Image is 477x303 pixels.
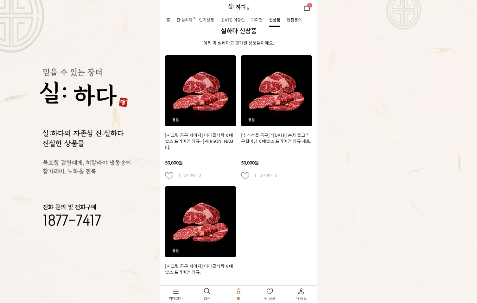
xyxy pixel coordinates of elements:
span: 이제 막 실하다고 평가된 상품들이에요. [203,40,274,46]
a: 찜 상품 [254,286,286,303]
a: 홈 [223,286,254,303]
span: 0 [309,3,311,7]
n: | 실함평가 0 [179,173,201,178]
a: 카테고리 [160,286,191,303]
img: [추석선물 공구] *9월 18일 순차 출고 *구월마님 X 예술소 프리미엄 와규 세트 [241,55,312,126]
a: [시크릿 공구 페이지] 미라클식탁 X 예술소 프리미엄 와규, [165,263,236,275]
a: [추석선물 공구] *[DATE] 순차 출고 *구월마님 X 예술소 프리미엄 와규 세트, [241,133,312,145]
n: | 실함평가 0 [255,173,277,178]
span: 50,000원 [165,160,184,166]
a: 검색 [191,286,223,303]
a: 인기상품 [199,18,214,23]
img: 관심상품 등록 전 [165,172,173,180]
a: [DATE]의할인 [220,18,245,23]
img: 품절 [243,117,261,123]
img: background_info.png [38,68,131,229]
img: 품절 [167,117,185,123]
span: 50,000원 [241,160,260,166]
a: 내 정보 [286,286,317,303]
img: [시크릿 공구 페이지] 미라클식탁 X 예술소 프리미엄 와규- 김정숙님 [165,55,236,126]
a: 기획전 [251,18,263,23]
img: 관심상품 등록 전 [241,172,249,180]
a: 홈 [166,18,170,23]
img: 품절 [167,248,185,254]
a: [시크릿 공구 페이지] 미라클식탁 X 예술소 프리미엄 와규- [PERSON_NAME], [165,133,236,151]
a: 신상품 [269,14,280,27]
a: 진:실하다 [176,18,193,23]
img: 로고 [227,3,249,10]
img: [시크릿 공구 페이지] 미라클식탁 X 예술소 프리미엄 와규 [165,186,236,257]
h2: 실하다 신상품 [160,25,317,39]
a: 입점문의 [287,18,302,23]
